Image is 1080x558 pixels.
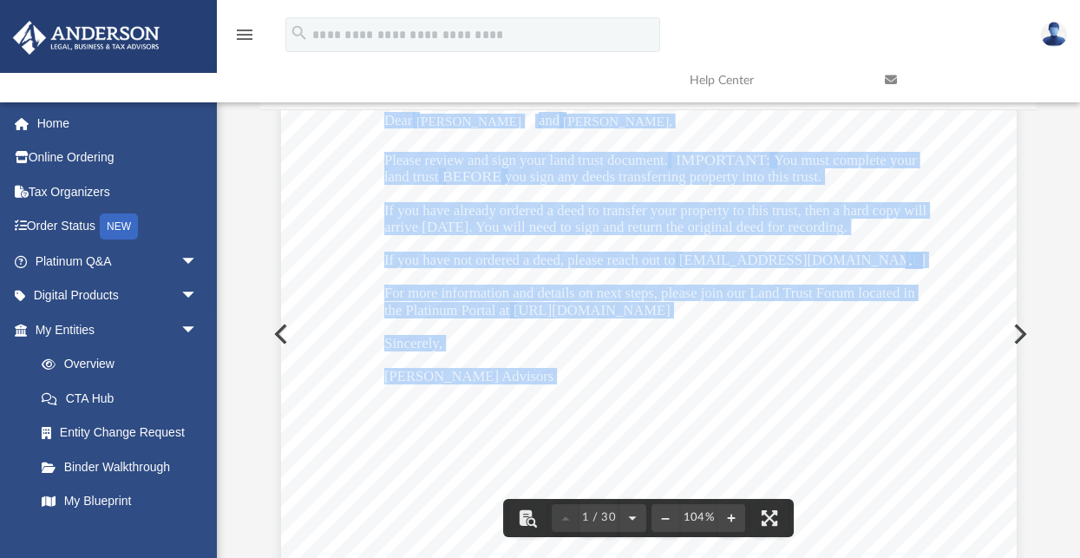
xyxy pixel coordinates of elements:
a: Platinum Q&Aarrow_drop_down [12,244,224,279]
img: Anderson Advisors Platinum Portal [8,21,165,55]
span: [PERSON_NAME] Advisors [384,370,553,384]
a: Binder Walkthrough [24,450,224,484]
span: Dear [384,114,412,128]
span: [PERSON_NAME], [563,115,672,128]
a: Order StatusNEW [12,209,224,245]
a: Digital Productsarrow_drop_down [12,279,224,313]
span: and [539,114,560,128]
span: arrow_drop_down [180,312,215,348]
a: My Blueprint [24,484,215,519]
span: land trust [384,170,438,185]
span: If you have not ordered a deed, please reach out to [384,253,675,268]
a: Entity Change Request [24,416,224,450]
a: Tax Due Dates [24,518,224,553]
a: mailto:deedsandtrusts@andersonadvisors.com [677,252,909,268]
button: Enter fullscreen [750,499,789,537]
div: File preview [260,110,1037,558]
div: NEW [100,213,138,240]
button: Next page [619,499,646,537]
a: Overview [24,347,224,382]
i: search [290,23,309,43]
a: My Entitiesarrow_drop_down [12,312,224,347]
span: [EMAIL_ADDRESS][DOMAIN_NAME] [679,253,926,268]
div: Document Viewer [260,110,1037,558]
a: CTA Hub [24,381,224,416]
a: menu [234,33,255,45]
a: https://andersonadvisors.com/land-trust-forum/ [511,302,789,318]
span: 1 / 30 [579,512,619,523]
a: Tax Organizers [12,174,224,209]
span: IMPORTANT: [676,154,770,168]
button: Zoom in [717,499,745,537]
span: If you have already ordered a deed to transfer your property to this trust, then a hard copy will [384,204,926,219]
button: Next File [999,310,1037,358]
span: [PERSON_NAME] [416,115,521,128]
img: User Pic [1041,22,1067,47]
button: Zoom out [651,499,679,537]
span: Please review and sign your land trust document. [384,154,668,168]
i: menu [234,24,255,45]
span: . [906,254,914,269]
a: Home [12,106,224,141]
a: Help Center [677,46,872,115]
span: For more information and details on next steps, please join our Land Trust Forum located in [384,286,914,301]
button: Previous File [260,310,298,358]
span: the Platinum Portal at [384,304,509,318]
span: arrow_drop_down [180,244,215,279]
span: arrive [DATE]. You will need to sign and return the original deed for recording. [384,220,848,235]
button: Toggle findbar [508,499,547,537]
button: 1 / 30 [579,499,619,537]
span: arrow_drop_down [180,279,215,314]
span: Sincerely, [384,337,442,351]
span: BEFORE [442,170,501,185]
a: Online Ordering [12,141,224,175]
span: You must complete your [774,154,917,168]
div: Current zoom level [679,512,717,523]
span: you sign any deeds transferring property into this trust. [505,170,821,185]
